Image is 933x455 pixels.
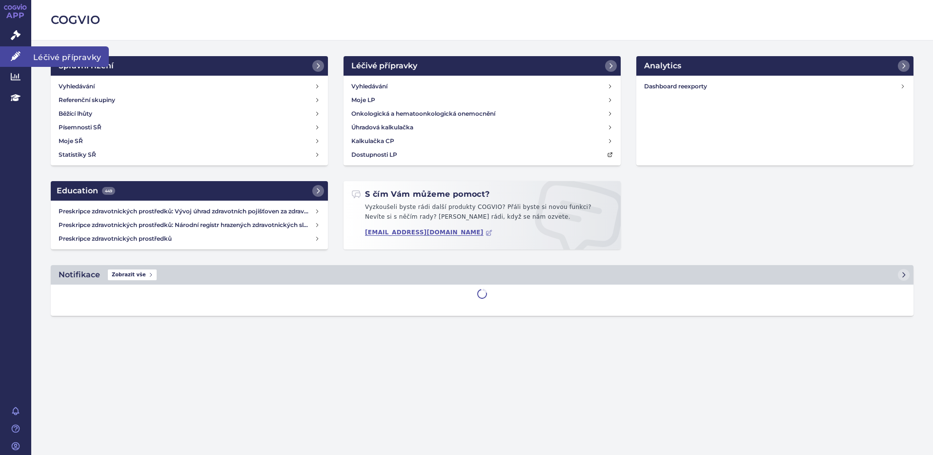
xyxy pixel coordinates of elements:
h2: Analytics [644,60,681,72]
a: Onkologická a hematoonkologická onemocnění [347,107,617,121]
h4: Dashboard reexporty [644,82,900,91]
h4: Kalkulačka CP [351,136,394,146]
span: 449 [102,187,115,195]
h4: Preskripce zdravotnických prostředků: Národní registr hrazených zdravotnických služeb (NRHZS) [59,220,314,230]
h4: Preskripce zdravotnických prostředků [59,234,314,244]
a: Správní řízení [51,56,328,76]
a: Preskripce zdravotnických prostředků [55,232,324,246]
a: Dashboard reexporty [640,80,910,93]
a: Preskripce zdravotnických prostředků: Vývoj úhrad zdravotních pojišťoven za zdravotnické prostředky [55,205,324,218]
h4: Písemnosti SŘ [59,123,101,132]
h4: Moje LP [351,95,375,105]
a: Dostupnosti LP [347,148,617,162]
h2: Notifikace [59,269,100,281]
a: Vyhledávání [55,80,324,93]
a: Education449 [51,181,328,201]
a: Moje SŘ [55,134,324,148]
h4: Preskripce zdravotnických prostředků: Vývoj úhrad zdravotních pojišťoven za zdravotnické prostředky [59,207,314,216]
span: Zobrazit vše [108,269,157,280]
h4: Moje SŘ [59,136,83,146]
a: Preskripce zdravotnických prostředků: Národní registr hrazených zdravotnických služeb (NRHZS) [55,218,324,232]
h4: Onkologická a hematoonkologická onemocnění [351,109,495,119]
a: Úhradová kalkulačka [347,121,617,134]
a: Analytics [636,56,913,76]
h4: Úhradová kalkulačka [351,123,413,132]
a: Běžící lhůty [55,107,324,121]
a: Referenční skupiny [55,93,324,107]
h4: Běžící lhůty [59,109,92,119]
h2: Education [57,185,115,197]
p: Vyzkoušeli byste rádi další produkty COGVIO? Přáli byste si novou funkci? Nevíte si s něčím rady?... [351,203,613,226]
h4: Vyhledávání [59,82,95,91]
a: Kalkulačka CP [347,134,617,148]
a: Moje LP [347,93,617,107]
h2: Léčivé přípravky [351,60,417,72]
h4: Dostupnosti LP [351,150,397,160]
a: Statistiky SŘ [55,148,324,162]
a: [EMAIL_ADDRESS][DOMAIN_NAME] [365,229,492,236]
h2: S čím Vám můžeme pomoct? [351,189,490,200]
a: Vyhledávání [347,80,617,93]
h4: Vyhledávání [351,82,387,91]
a: NotifikaceZobrazit vše [51,265,913,285]
h2: COGVIO [51,12,913,28]
h4: Statistiky SŘ [59,150,96,160]
a: Léčivé přípravky [344,56,621,76]
a: Písemnosti SŘ [55,121,324,134]
span: Léčivé přípravky [31,46,109,67]
h4: Referenční skupiny [59,95,115,105]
